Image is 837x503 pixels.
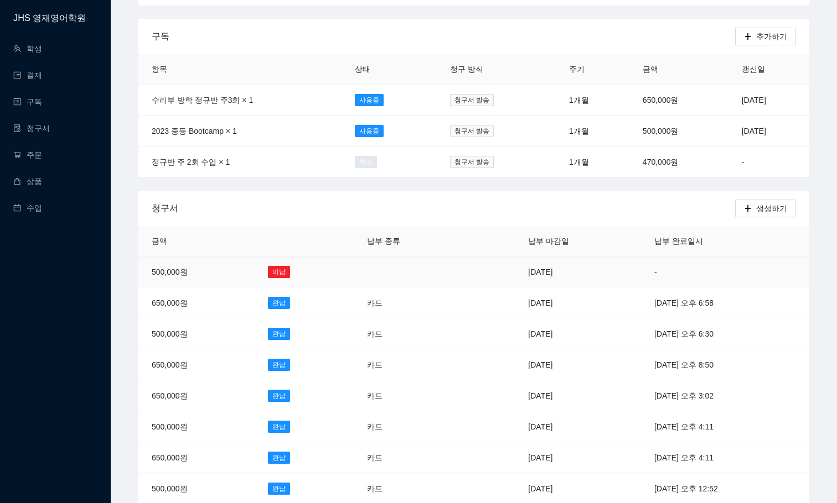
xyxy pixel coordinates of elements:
[138,146,342,177] td: 정규반 주 2회 수업 × 1
[138,380,255,411] td: 650,000원
[138,411,255,442] td: 500,000원
[354,226,465,256] th: 납부 종류
[13,177,42,186] a: shopping상품
[450,94,494,106] span: 청구서 발송
[450,156,494,168] span: 청구서 발송
[354,349,465,380] td: 카드
[138,318,255,349] td: 500,000원
[515,226,641,256] th: 납부 마감일
[354,411,465,442] td: 카드
[268,452,290,464] span: 완납
[138,116,342,146] td: 2023 중등 Bootcamp × 1
[728,116,809,146] td: [DATE]
[728,54,809,85] th: 갱신일
[556,54,629,85] th: 주기
[641,349,809,380] td: [DATE] 오후 8:50
[515,411,641,442] td: [DATE]
[515,380,641,411] td: [DATE]
[138,54,342,85] th: 항목
[515,318,641,349] td: [DATE]
[641,256,809,287] td: -
[735,200,796,217] button: plus생성하기
[138,226,255,256] th: 금액
[138,85,342,116] td: 수리부 방학 정규반 주3회 × 1
[515,442,641,473] td: [DATE]
[13,44,42,53] a: team학생
[268,328,290,340] span: 완납
[744,33,752,41] span: plus
[756,30,787,43] span: 추가하기
[138,442,255,473] td: 650,000원
[355,125,384,137] span: 사용중
[354,318,465,349] td: 카드
[342,54,437,85] th: 상태
[138,349,255,380] td: 650,000원
[556,146,629,177] td: 1개월
[13,150,42,159] a: shopping-cart주문
[268,297,290,309] span: 완납
[13,97,42,106] a: profile구독
[515,287,641,318] td: [DATE]
[355,156,377,168] span: 취소
[268,390,290,402] span: 완납
[641,226,809,256] th: 납부 완료일시
[756,202,787,214] span: 생성하기
[641,287,809,318] td: [DATE] 오후 6:58
[629,85,728,116] td: 650,000원
[515,256,641,287] td: [DATE]
[354,442,465,473] td: 카드
[641,411,809,442] td: [DATE] 오후 4:11
[629,146,728,177] td: 470,000원
[735,28,796,45] button: plus추가하기
[355,94,384,106] span: 사용중
[728,146,809,177] td: -
[629,116,728,146] td: 500,000원
[354,287,465,318] td: 카드
[354,380,465,411] td: 카드
[556,85,629,116] td: 1개월
[268,483,290,495] span: 완납
[138,287,255,318] td: 650,000원
[437,54,556,85] th: 청구 방식
[152,20,735,52] div: 구독
[450,125,494,137] span: 청구서 발송
[744,205,752,213] span: plus
[641,442,809,473] td: [DATE] 오후 4:11
[268,266,290,278] span: 미납
[268,359,290,371] span: 완납
[152,192,735,224] div: 청구서
[138,256,255,287] td: 500,000원
[629,54,728,85] th: 금액
[728,85,809,116] td: [DATE]
[13,124,50,133] a: file-done청구서
[556,116,629,146] td: 1개월
[13,203,42,212] a: calendar수업
[268,421,290,433] span: 완납
[13,71,42,80] a: wallet결제
[515,349,641,380] td: [DATE]
[641,380,809,411] td: [DATE] 오후 3:02
[641,318,809,349] td: [DATE] 오후 6:30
